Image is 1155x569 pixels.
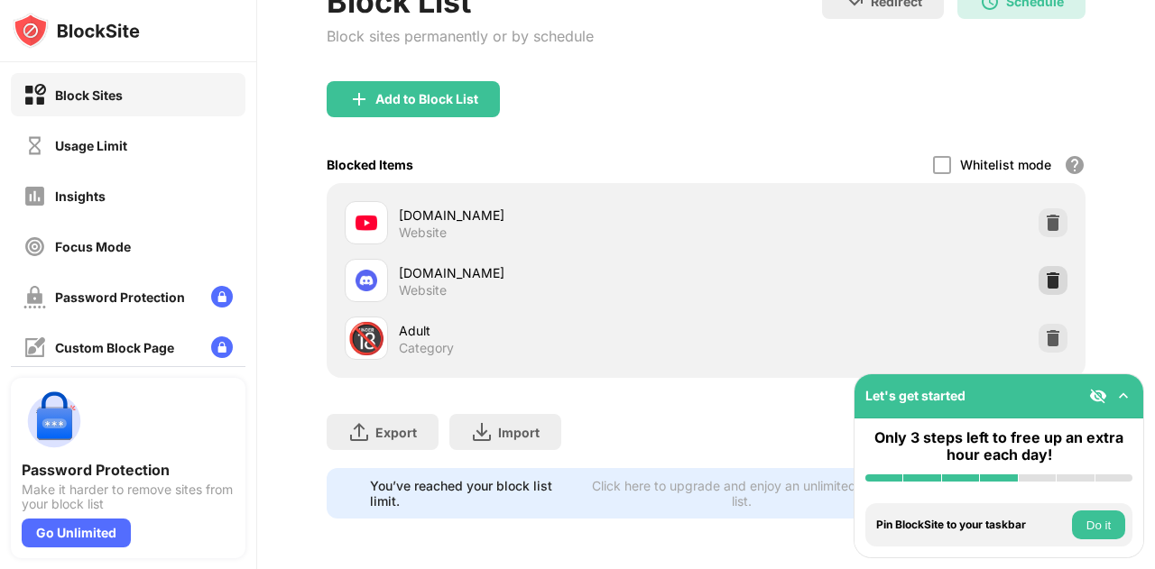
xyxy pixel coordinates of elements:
[399,282,447,298] div: Website
[23,286,46,308] img: password-protection-off.svg
[375,92,478,106] div: Add to Block List
[22,519,131,547] div: Go Unlimited
[13,13,140,49] img: logo-blocksite.svg
[356,270,377,291] img: favicons
[22,461,235,479] div: Password Protection
[23,336,46,359] img: customize-block-page-off.svg
[55,138,127,153] div: Usage Limit
[370,478,577,509] div: You’ve reached your block list limit.
[23,185,46,207] img: insights-off.svg
[1072,510,1125,539] button: Do it
[1089,387,1107,405] img: eye-not-visible.svg
[865,388,966,403] div: Let's get started
[55,239,131,254] div: Focus Mode
[23,235,46,258] img: focus-off.svg
[587,478,898,509] div: Click here to upgrade and enjoy an unlimited block list.
[55,87,123,103] div: Block Sites
[22,482,235,511] div: Make it harder to remove sites from your block list
[347,320,385,357] div: 🔞
[399,263,707,282] div: [DOMAIN_NAME]
[356,212,377,234] img: favicons
[375,425,417,440] div: Export
[23,134,46,157] img: time-usage-off.svg
[211,286,233,307] img: lock-menu.svg
[327,27,594,45] div: Block sites permanently or by schedule
[1114,387,1132,405] img: omni-setup-toggle.svg
[399,225,447,241] div: Website
[22,389,87,454] img: push-password-protection.svg
[876,519,1067,531] div: Pin BlockSite to your taskbar
[498,425,540,440] div: Import
[960,157,1051,172] div: Whitelist mode
[23,84,46,106] img: block-on.svg
[399,340,454,356] div: Category
[865,429,1132,463] div: Only 3 steps left to free up an extra hour each day!
[55,340,174,355] div: Custom Block Page
[399,321,707,340] div: Adult
[211,336,233,358] img: lock-menu.svg
[55,289,185,305] div: Password Protection
[399,206,707,225] div: [DOMAIN_NAME]
[55,188,106,204] div: Insights
[327,157,413,172] div: Blocked Items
